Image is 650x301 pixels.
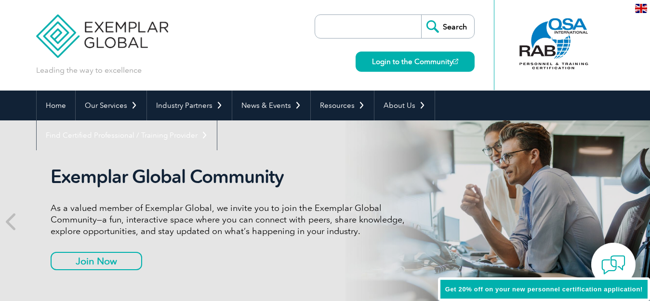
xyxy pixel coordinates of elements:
[421,15,474,38] input: Search
[445,286,643,293] span: Get 20% off on your new personnel certification application!
[147,91,232,120] a: Industry Partners
[311,91,374,120] a: Resources
[374,91,435,120] a: About Us
[37,120,217,150] a: Find Certified Professional / Training Provider
[232,91,310,120] a: News & Events
[453,59,458,64] img: open_square.png
[51,202,412,237] p: As a valued member of Exemplar Global, we invite you to join the Exemplar Global Community—a fun,...
[635,4,647,13] img: en
[36,65,142,76] p: Leading the way to excellence
[601,253,625,277] img: contact-chat.png
[37,91,75,120] a: Home
[51,252,142,270] a: Join Now
[51,166,412,188] h2: Exemplar Global Community
[356,52,475,72] a: Login to the Community
[76,91,146,120] a: Our Services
